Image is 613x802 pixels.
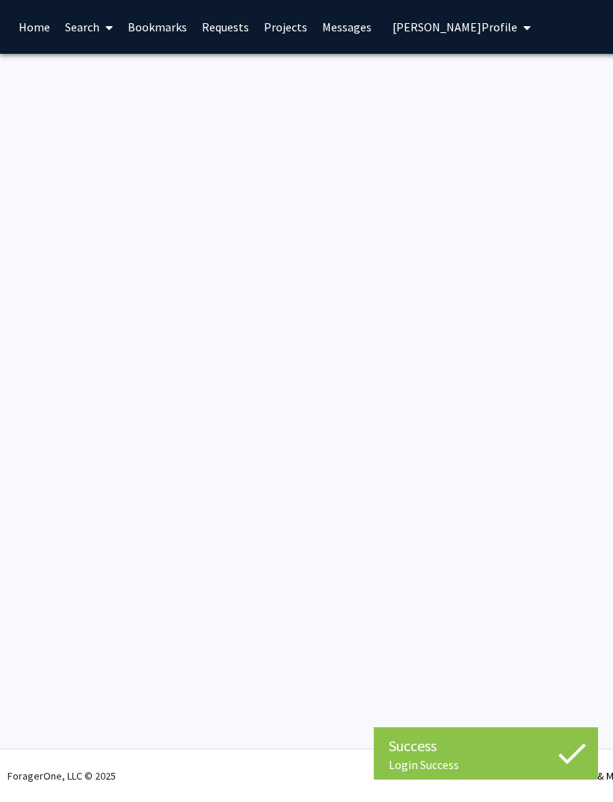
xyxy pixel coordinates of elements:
[58,1,120,53] a: Search
[389,757,583,772] div: Login Success
[11,1,58,53] a: Home
[389,735,583,757] div: Success
[120,1,194,53] a: Bookmarks
[256,1,315,53] a: Projects
[315,1,379,53] a: Messages
[194,1,256,53] a: Requests
[392,19,517,34] span: [PERSON_NAME] Profile
[7,750,116,802] div: ForagerOne, LLC © 2025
